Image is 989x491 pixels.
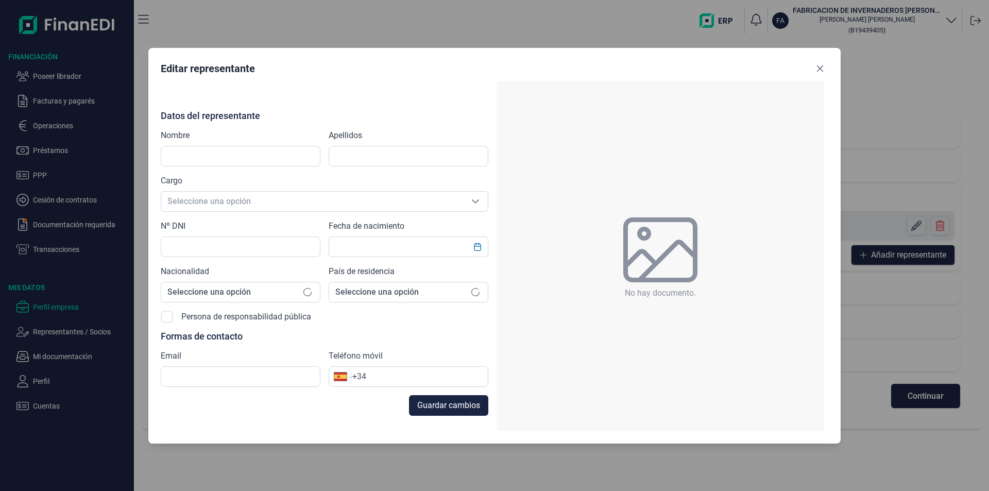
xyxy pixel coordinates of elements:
label: Nº DNI [161,220,185,232]
label: Persona de responsabilidad pública [181,311,311,323]
p: Formas de contacto [161,331,488,342]
button: Close [812,60,828,77]
p: Datos del representante [161,111,488,121]
label: Teléfono móvil [329,350,383,362]
span: Seleccione una opción [161,282,295,302]
span: Seleccione una opción [329,282,463,302]
div: Editar representante [161,61,255,76]
label: Cargo [161,175,182,187]
label: Nombre [161,129,190,142]
button: Choose Date [468,238,487,256]
label: País de residencia [329,265,395,278]
label: Email [161,350,181,362]
label: Apellidos [329,129,362,142]
button: Guardar cambios [409,395,488,416]
label: Nacionalidad [161,265,209,278]
span: No hay documento. [625,287,696,299]
label: Fecha de nacimiento [329,220,404,232]
span: Guardar cambios [417,399,480,412]
div: Seleccione una opción [463,282,488,302]
div: Seleccione una opción [295,282,320,302]
div: Seleccione una opción [463,192,488,211]
span: Seleccione una opción [161,192,463,211]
